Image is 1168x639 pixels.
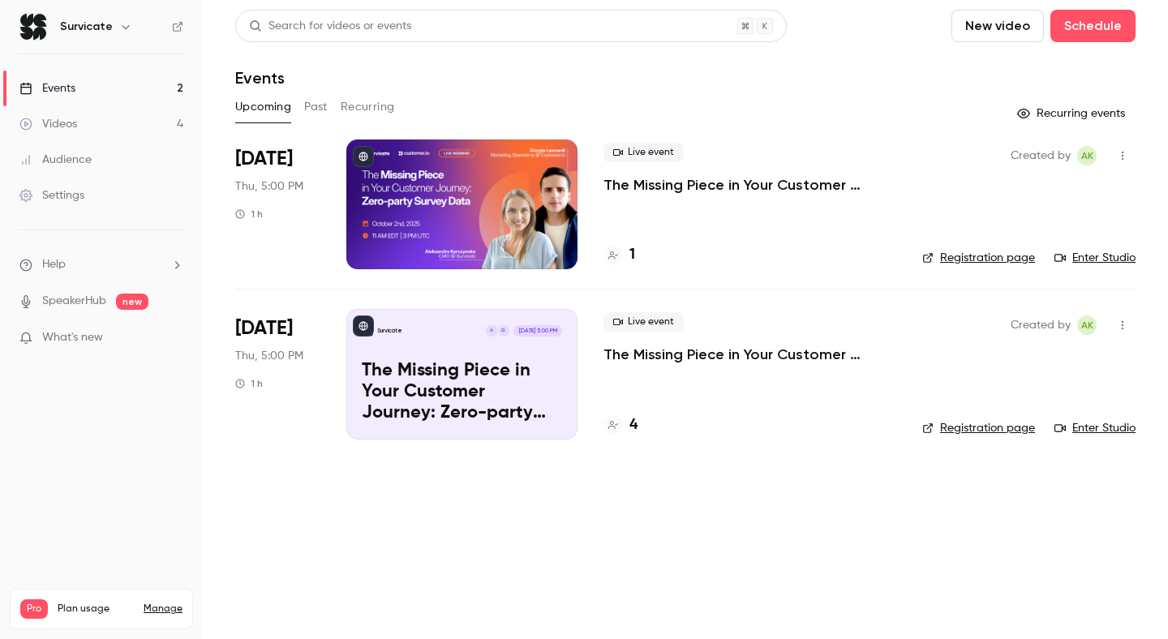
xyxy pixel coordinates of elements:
[629,414,638,436] h4: 4
[1054,420,1136,436] a: Enter Studio
[58,603,134,615] span: Plan usage
[485,324,498,337] div: A
[164,331,183,345] iframe: Noticeable Trigger
[1011,315,1071,335] span: Created by
[603,143,684,162] span: Live event
[144,603,182,615] a: Manage
[1050,10,1136,42] button: Schedule
[235,377,263,390] div: 1 h
[20,599,48,619] span: Pro
[629,244,635,266] h4: 1
[235,178,303,195] span: Thu, 5:00 PM
[1010,101,1136,127] button: Recurring events
[60,19,113,35] h6: Survicate
[19,256,183,273] li: help-dropdown-opener
[42,329,103,346] span: What's new
[42,256,66,273] span: Help
[235,309,320,439] div: Oct 2 Thu, 5:00 PM (Europe/Warsaw)
[235,68,285,88] h1: Events
[1077,146,1097,165] span: Aleksandra Korczyńska
[1077,315,1097,335] span: Aleksandra Korczyńska
[951,10,1044,42] button: New video
[922,250,1035,266] a: Registration page
[249,18,411,35] div: Search for videos or events
[235,315,293,341] span: [DATE]
[19,80,75,96] div: Events
[42,293,106,310] a: SpeakerHub
[19,116,77,132] div: Videos
[1081,315,1093,335] span: AK
[497,324,510,337] div: G
[235,208,263,221] div: 1 h
[603,345,896,364] a: The Missing Piece in Your Customer Journey: Zero-party Survey Data
[1011,146,1071,165] span: Created by
[341,94,395,120] button: Recurring
[513,325,561,337] span: [DATE] 5:00 PM
[603,175,896,195] a: The Missing Piece in Your Customer Journey: Zero-party Survey Data
[304,94,328,120] button: Past
[235,94,291,120] button: Upcoming
[603,414,638,436] a: 4
[603,312,684,332] span: Live event
[116,294,148,310] span: new
[19,187,84,204] div: Settings
[1081,146,1093,165] span: AK
[922,420,1035,436] a: Registration page
[19,152,92,168] div: Audience
[362,361,562,423] p: The Missing Piece in Your Customer Journey: Zero-party Survey Data
[346,309,578,439] a: The Missing Piece in Your Customer Journey: Zero-party Survey DataSurvicateGA[DATE] 5:00 PMThe Mi...
[235,146,293,172] span: [DATE]
[1054,250,1136,266] a: Enter Studio
[377,327,402,335] p: Survicate
[20,14,46,40] img: Survicate
[603,244,635,266] a: 1
[235,348,303,364] span: Thu, 5:00 PM
[235,139,320,269] div: Oct 2 Thu, 11:00 AM (America/New York)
